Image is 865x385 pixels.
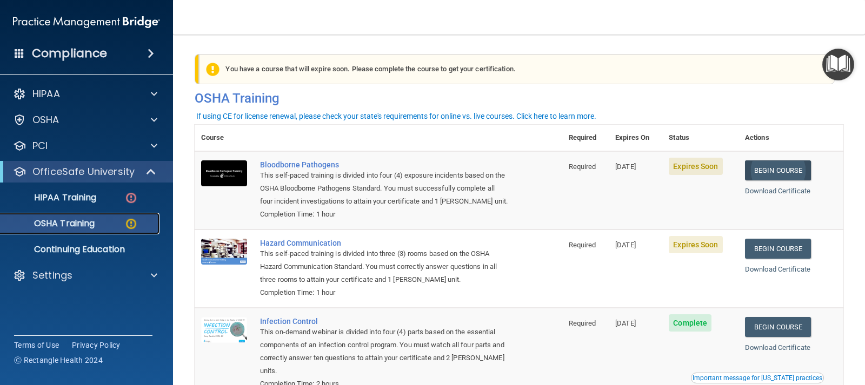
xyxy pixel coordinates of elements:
[7,244,155,255] p: Continuing Education
[195,111,598,121] button: If using CE for license renewal, please check your state's requirements for online vs. live cours...
[260,169,508,208] div: This self-paced training is divided into four (4) exposure incidents based on the OSHA Bloodborne...
[669,236,722,253] span: Expires Soon
[569,319,596,327] span: Required
[196,112,596,120] div: If using CE for license renewal, please check your state's requirements for online vs. live cours...
[678,323,852,366] iframe: Drift Widget Chat Controller
[14,340,59,350] a: Terms of Use
[669,314,711,332] span: Complete
[738,125,843,151] th: Actions
[195,91,843,106] h4: OSHA Training
[693,375,822,381] div: Important message for [US_STATE] practices
[32,87,60,100] p: HIPAA
[7,218,95,229] p: OSHA Training
[615,163,636,171] span: [DATE]
[745,239,811,259] a: Begin Course
[662,125,738,151] th: Status
[615,241,636,249] span: [DATE]
[745,265,810,273] a: Download Certificate
[124,217,138,231] img: warning-circle.0cc9ac19.png
[206,63,219,76] img: exclamation-circle-solid-warning.7ed2984d.png
[569,163,596,171] span: Required
[13,87,157,100] a: HIPAA
[260,326,508,377] div: This on-demand webinar is divided into four (4) parts based on the essential components of an inf...
[260,286,508,299] div: Completion Time: 1 hour
[124,191,138,205] img: danger-circle.6113f641.png
[13,113,157,126] a: OSHA
[745,160,811,180] a: Begin Course
[32,165,135,178] p: OfficeSafe University
[260,247,508,286] div: This self-paced training is divided into three (3) rooms based on the OSHA Hazard Communication S...
[260,208,508,221] div: Completion Time: 1 hour
[32,269,72,282] p: Settings
[669,158,722,175] span: Expires Soon
[32,139,48,152] p: PCI
[72,340,121,350] a: Privacy Policy
[14,355,103,366] span: Ⓒ Rectangle Health 2024
[195,125,254,151] th: Course
[13,11,160,33] img: PMB logo
[745,187,810,195] a: Download Certificate
[199,54,835,84] div: You have a course that will expire soon. Please complete the course to get your certification.
[13,165,157,178] a: OfficeSafe University
[745,317,811,337] a: Begin Course
[260,239,508,247] a: Hazard Communication
[13,139,157,152] a: PCI
[260,160,508,169] a: Bloodborne Pathogens
[13,269,157,282] a: Settings
[569,241,596,249] span: Required
[562,125,609,151] th: Required
[822,49,854,80] button: Open Resource Center
[615,319,636,327] span: [DATE]
[691,373,824,383] button: Read this if you are a dental practitioner in the state of CA
[32,46,107,61] h4: Compliance
[7,192,96,203] p: HIPAA Training
[32,113,59,126] p: OSHA
[260,317,508,326] a: Infection Control
[609,125,662,151] th: Expires On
